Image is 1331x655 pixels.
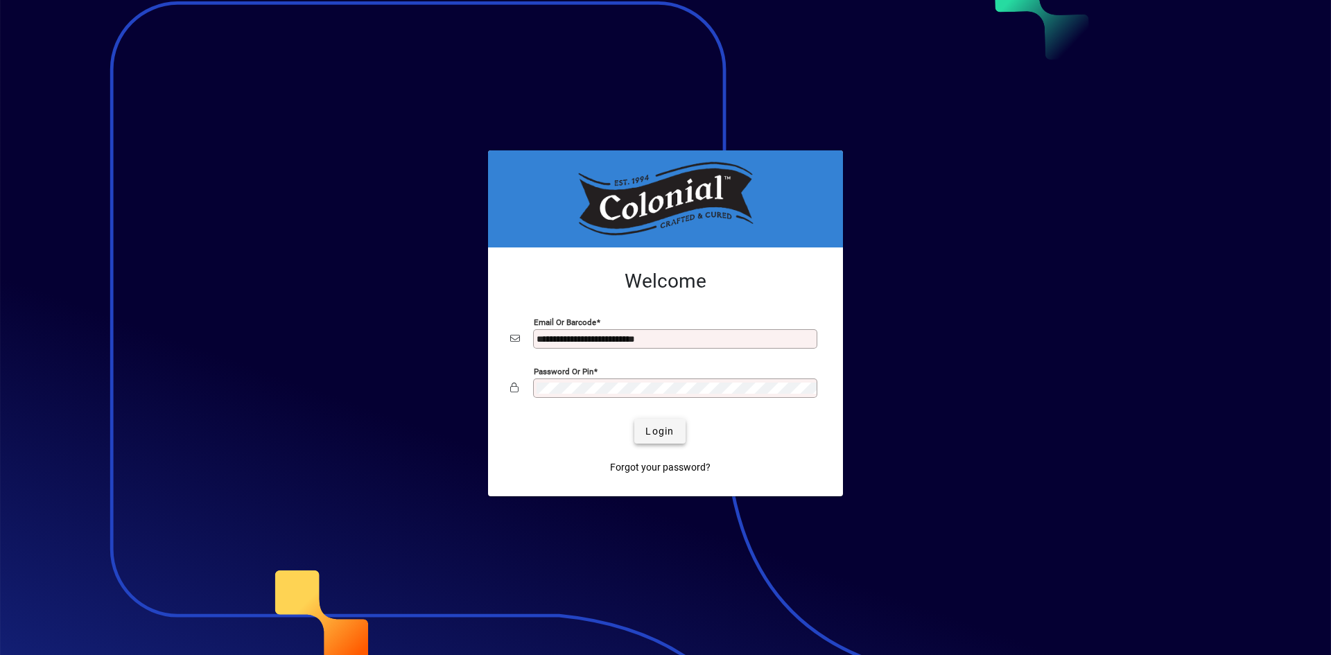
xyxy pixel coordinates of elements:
a: Forgot your password? [604,455,716,480]
span: Forgot your password? [610,460,711,475]
h2: Welcome [510,270,821,293]
mat-label: Password or Pin [534,367,593,376]
span: Login [645,424,674,439]
button: Login [634,419,685,444]
mat-label: Email or Barcode [534,317,596,327]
